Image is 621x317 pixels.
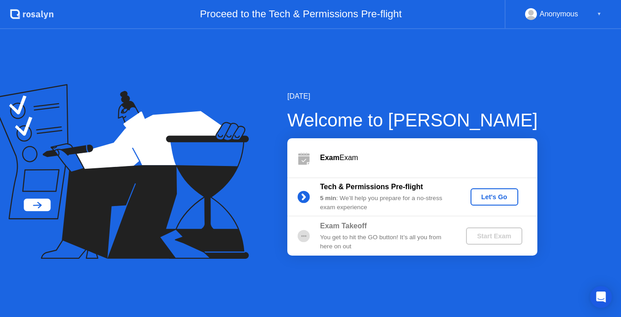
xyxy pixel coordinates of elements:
[474,193,515,201] div: Let's Go
[287,91,538,102] div: [DATE]
[540,8,578,20] div: Anonymous
[320,152,537,163] div: Exam
[597,8,601,20] div: ▼
[320,154,340,161] b: Exam
[590,286,612,308] div: Open Intercom Messenger
[470,232,518,240] div: Start Exam
[466,227,522,245] button: Start Exam
[320,233,451,252] div: You get to hit the GO button! It’s all you from here on out
[471,188,518,206] button: Let's Go
[287,106,538,134] div: Welcome to [PERSON_NAME]
[320,194,451,212] div: : We’ll help you prepare for a no-stress exam experience
[320,222,367,230] b: Exam Takeoff
[320,183,423,191] b: Tech & Permissions Pre-flight
[320,195,336,201] b: 5 min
